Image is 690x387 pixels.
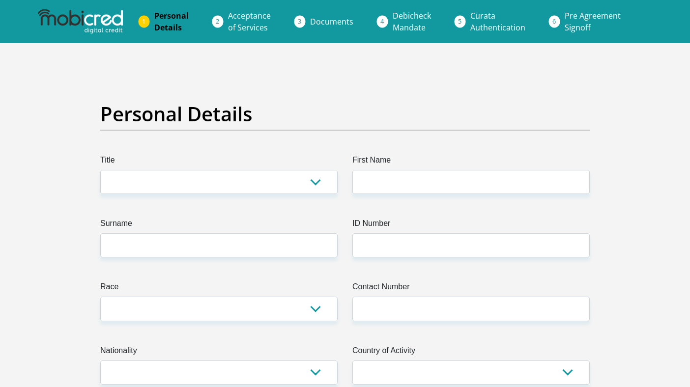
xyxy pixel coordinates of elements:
[470,10,525,33] span: Curata Authentication
[352,218,590,233] label: ID Number
[352,281,590,297] label: Contact Number
[352,154,590,170] label: First Name
[100,345,338,360] label: Nationality
[302,12,361,31] a: Documents
[38,9,122,34] img: mobicred logo
[352,233,590,257] input: ID Number
[352,297,590,321] input: Contact Number
[100,281,338,297] label: Race
[154,10,189,33] span: Personal Details
[220,6,279,37] a: Acceptanceof Services
[352,345,590,360] label: Country of Activity
[352,170,590,194] input: First Name
[100,102,590,126] h2: Personal Details
[557,6,629,37] a: Pre AgreementSignoff
[565,10,621,33] span: Pre Agreement Signoff
[393,10,431,33] span: Debicheck Mandate
[462,6,533,37] a: CurataAuthentication
[228,10,271,33] span: Acceptance of Services
[100,233,338,257] input: Surname
[310,16,353,27] span: Documents
[385,6,439,37] a: DebicheckMandate
[100,154,338,170] label: Title
[146,6,197,37] a: PersonalDetails
[100,218,338,233] label: Surname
